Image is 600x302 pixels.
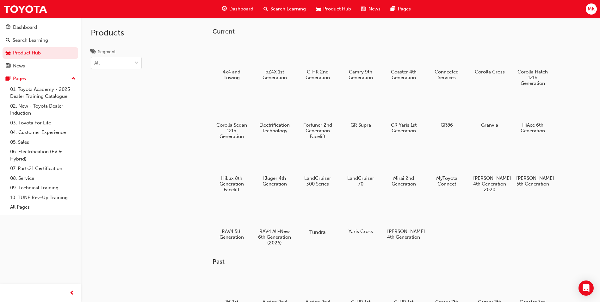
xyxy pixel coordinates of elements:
a: 09. Technical Training [8,183,78,193]
h5: 4x4 and Towing [215,69,248,80]
a: 03. Toyota For Life [8,118,78,128]
a: guage-iconDashboard [217,3,258,16]
a: 01. Toyota Academy - 2025 Dealer Training Catalogue [8,85,78,101]
a: pages-iconPages [386,3,416,16]
a: Camry 9th Generation [342,40,380,83]
div: News [13,62,25,70]
h5: Tundra [300,229,335,235]
h5: RAV4 5th Generation [215,229,248,240]
span: down-icon [134,59,139,67]
a: 10. TUNE Rev-Up Training [8,193,78,203]
h5: HiAce 6th Generation [516,122,549,134]
a: LandCruiser 300 Series [299,147,337,189]
h5: Corolla Cross [473,69,506,75]
div: All [94,60,100,67]
h5: LandCruiser 300 Series [301,175,334,187]
span: guage-icon [6,25,10,30]
a: 02. New - Toyota Dealer Induction [8,101,78,118]
a: LandCruiser 70 [342,147,380,189]
a: 4x4 and Towing [213,40,251,83]
a: Product Hub [3,47,78,59]
a: MyToyota Connect [428,147,466,189]
a: [PERSON_NAME] 4th Generation 2020 [471,147,509,195]
a: News [3,60,78,72]
a: RAV4 All-New 6th Generation (2026) [256,200,294,248]
a: HiAce 6th Generation [514,93,552,136]
span: news-icon [6,63,10,69]
a: Search Learning [3,35,78,46]
h5: Fortuner 2nd Generation Facelift [301,122,334,139]
a: 07. Parts21 Certification [8,164,78,173]
h5: Yaris Cross [344,229,377,234]
div: Pages [13,75,26,82]
div: Segment [98,49,116,55]
a: Kluger 4th Generation [256,147,294,189]
span: tags-icon [91,49,96,55]
span: News [368,5,380,13]
a: C-HR 2nd Generation [299,40,337,83]
a: Granvia [471,93,509,130]
button: MK [586,3,597,15]
h5: Connected Services [430,69,463,80]
h5: Mirai 2nd Generation [387,175,420,187]
a: GR Yaris 1st Generation [385,93,423,136]
h5: C-HR 2nd Generation [301,69,334,80]
a: car-iconProduct Hub [311,3,356,16]
img: Trak [3,2,47,16]
span: car-icon [316,5,321,13]
span: search-icon [263,5,268,13]
h5: Coaster 4th Generation [387,69,420,80]
h5: [PERSON_NAME] 5th Generation [516,175,549,187]
h5: Corolla Sedan 12th Generation [215,122,248,139]
span: Dashboard [229,5,253,13]
a: 08. Service [8,173,78,183]
span: car-icon [6,50,10,56]
h5: GR86 [430,122,463,128]
h3: Past [213,258,572,265]
h5: LandCruiser 70 [344,175,377,187]
h5: MyToyota Connect [430,175,463,187]
span: prev-icon [70,289,74,297]
span: guage-icon [222,5,227,13]
button: Pages [3,73,78,85]
a: HiLux 8th Generation Facelift [213,147,251,195]
span: news-icon [361,5,366,13]
span: pages-icon [6,76,10,82]
a: 04. Customer Experience [8,128,78,137]
a: bZ4X 1st Generation [256,40,294,83]
span: Search Learning [270,5,306,13]
h2: Products [91,28,142,38]
h5: Corolla Hatch 12th Generation [516,69,549,86]
h5: bZ4X 1st Generation [258,69,291,80]
a: search-iconSearch Learning [258,3,311,16]
a: GR Supra [342,93,380,130]
a: Mirai 2nd Generation [385,147,423,189]
h5: Electrification Technology [258,122,291,134]
a: Coaster 4th Generation [385,40,423,83]
span: up-icon [71,75,76,83]
h3: Current [213,28,572,35]
a: 06. Electrification (EV & Hybrid) [8,147,78,164]
h5: HiLux 8th Generation Facelift [215,175,248,192]
a: Corolla Cross [471,40,509,77]
a: news-iconNews [356,3,386,16]
div: Open Intercom Messenger [578,280,594,296]
a: GR86 [428,93,466,130]
a: 05. Sales [8,137,78,147]
span: MK [588,5,595,13]
a: Tundra [299,200,337,236]
a: [PERSON_NAME] 4th Generation [385,200,423,242]
a: Connected Services [428,40,466,83]
div: Search Learning [13,37,48,44]
a: Corolla Sedan 12th Generation [213,93,251,142]
h5: [PERSON_NAME] 4th Generation [387,229,420,240]
span: search-icon [6,38,10,43]
span: Pages [398,5,411,13]
a: Electrification Technology [256,93,294,136]
a: Dashboard [3,22,78,33]
h5: RAV4 All-New 6th Generation (2026) [258,229,291,246]
a: Corolla Hatch 12th Generation [514,40,552,88]
div: Dashboard [13,24,37,31]
h5: Kluger 4th Generation [258,175,291,187]
a: Yaris Cross [342,200,380,236]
